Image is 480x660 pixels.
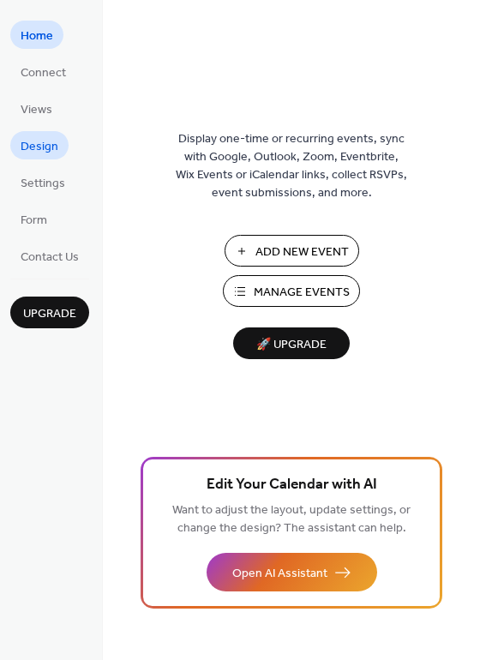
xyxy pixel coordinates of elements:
span: Upgrade [23,305,76,323]
span: Design [21,138,58,156]
button: Upgrade [10,297,89,328]
a: Views [10,94,63,123]
button: Manage Events [223,275,360,307]
span: Open AI Assistant [232,565,327,583]
span: Edit Your Calendar with AI [207,473,377,497]
span: Connect [21,64,66,82]
span: 🚀 Upgrade [243,333,339,357]
span: Settings [21,175,65,193]
a: Connect [10,57,76,86]
a: Contact Us [10,242,89,270]
a: Home [10,21,63,49]
a: Settings [10,168,75,196]
a: Form [10,205,57,233]
button: 🚀 Upgrade [233,327,350,359]
span: Home [21,27,53,45]
a: Design [10,131,69,159]
span: Want to adjust the layout, update settings, or change the design? The assistant can help. [172,499,411,540]
span: Views [21,101,52,119]
button: Add New Event [225,235,359,267]
button: Open AI Assistant [207,553,377,591]
span: Display one-time or recurring events, sync with Google, Outlook, Zoom, Eventbrite, Wix Events or ... [176,130,407,202]
span: Form [21,212,47,230]
span: Manage Events [254,284,350,302]
span: Add New Event [255,243,349,261]
span: Contact Us [21,249,79,267]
